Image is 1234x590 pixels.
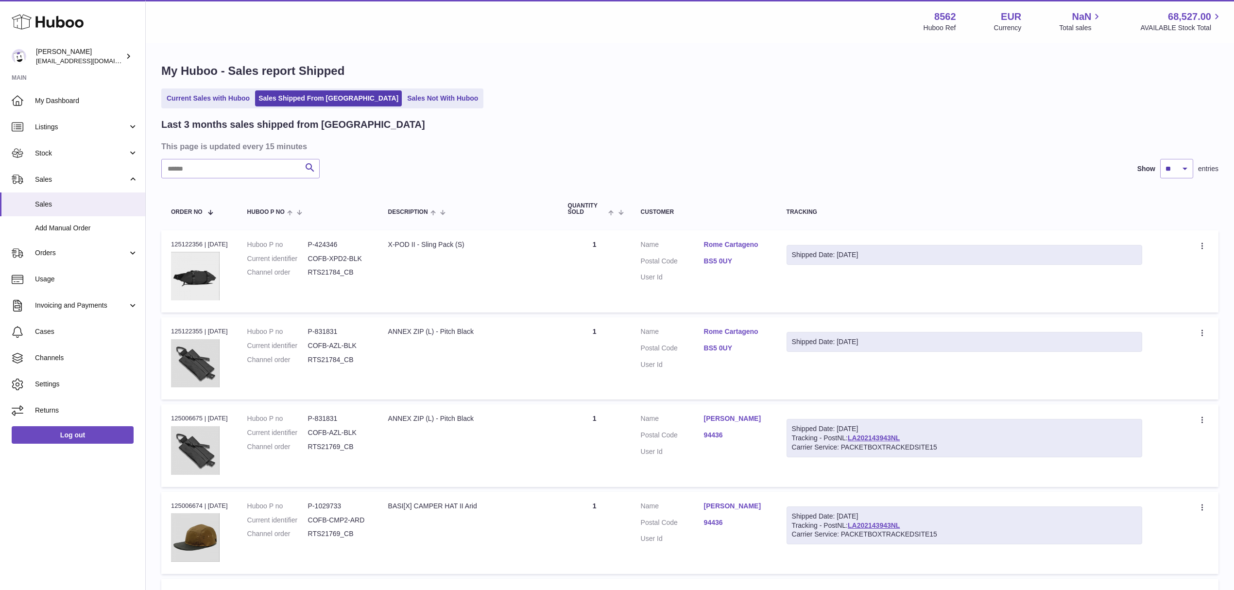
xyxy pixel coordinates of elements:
div: Tracking [787,209,1143,215]
div: 125122356 | [DATE] [171,240,228,249]
dd: RTS21769_CB [308,442,369,451]
a: Rome Cartageno [704,240,767,249]
a: BS5 0UY [704,344,767,353]
div: Tracking - PostNL: [787,506,1143,545]
span: Total sales [1059,23,1102,33]
a: 94436 [704,518,767,527]
td: 1 [558,404,631,486]
dd: RTS21784_CB [308,268,369,277]
span: Listings [35,122,128,132]
span: Sales [35,175,128,184]
dt: Postal Code [641,344,704,355]
h3: This page is updated every 15 minutes [161,141,1216,152]
span: Cases [35,327,138,336]
img: 85621648773319.png [171,252,220,300]
dt: User Id [641,534,704,543]
a: LA202143943NL [848,521,900,529]
span: Order No [171,209,203,215]
span: [EMAIL_ADDRESS][DOMAIN_NAME] [36,57,143,65]
span: Settings [35,380,138,389]
div: Carrier Service: PACKETBOXTRACKEDSITE15 [792,530,1137,539]
dt: Huboo P no [247,240,308,249]
td: 1 [558,492,631,574]
strong: 8562 [934,10,956,23]
dt: Channel order [247,268,308,277]
div: Shipped Date: [DATE] [792,337,1137,347]
div: Currency [994,23,1022,33]
dt: Channel order [247,442,308,451]
div: Shipped Date: [DATE] [792,512,1137,521]
span: Add Manual Order [35,224,138,233]
td: 1 [558,230,631,312]
dd: COFB-XPD2-BLK [308,254,369,263]
span: NaN [1072,10,1091,23]
dt: Huboo P no [247,327,308,336]
span: Returns [35,406,138,415]
a: Sales Not With Huboo [404,90,481,106]
span: entries [1198,164,1218,174]
div: ANNEX ZIP (L) - Pitch Black [388,327,548,336]
div: X-POD II - Sling Pack (S) [388,240,548,249]
dt: Current identifier [247,341,308,350]
a: [PERSON_NAME] [704,502,767,511]
dt: Name [641,414,704,426]
dd: P-831831 [308,414,369,423]
a: Rome Cartageno [704,327,767,336]
div: Customer [641,209,767,215]
a: 68,527.00 AVAILABLE Stock Total [1140,10,1222,33]
span: AVAILABLE Stock Total [1140,23,1222,33]
div: 125006674 | [DATE] [171,502,228,510]
dd: COFB-CMP2-ARD [308,516,369,525]
img: 85621699022735.png [171,339,220,388]
dt: User Id [641,273,704,282]
span: 68,527.00 [1168,10,1211,23]
dt: Channel order [247,529,308,538]
span: Huboo P no [247,209,285,215]
dt: Name [641,327,704,339]
div: BASI[X] CAMPER HAT II Arid [388,502,548,511]
div: 125122355 | [DATE] [171,327,228,336]
div: [PERSON_NAME] [36,47,123,66]
span: My Dashboard [35,96,138,105]
a: LA202143943NL [848,434,900,442]
dt: Postal Code [641,257,704,268]
img: 85621699022735.png [171,426,220,475]
div: Shipped Date: [DATE] [792,250,1137,260]
span: Quantity Sold [568,203,606,215]
img: 85621740514557.png [171,513,220,562]
div: Shipped Date: [DATE] [792,424,1137,434]
dt: Name [641,240,704,252]
dd: P-1029733 [308,502,369,511]
dd: COFB-AZL-BLK [308,428,369,437]
span: Stock [35,149,128,158]
h1: My Huboo - Sales report Shipped [161,63,1218,79]
a: Current Sales with Huboo [163,90,253,106]
dt: Huboo P no [247,414,308,423]
div: Huboo Ref [924,23,956,33]
dt: Huboo P no [247,502,308,511]
dt: Current identifier [247,516,308,525]
div: Tracking - PostNL: [787,419,1143,457]
dd: COFB-AZL-BLK [308,341,369,350]
dd: RTS21784_CB [308,355,369,364]
span: Orders [35,248,128,258]
span: Description [388,209,428,215]
div: 125006675 | [DATE] [171,414,228,423]
dd: P-424346 [308,240,369,249]
a: NaN Total sales [1059,10,1102,33]
dt: User Id [641,360,704,369]
div: Carrier Service: PACKETBOXTRACKEDSITE15 [792,443,1137,452]
a: Log out [12,426,134,444]
a: Sales Shipped From [GEOGRAPHIC_DATA] [255,90,402,106]
a: BS5 0UY [704,257,767,266]
dt: Name [641,502,704,513]
dt: Channel order [247,355,308,364]
dd: RTS21769_CB [308,529,369,538]
a: [PERSON_NAME] [704,414,767,423]
span: Usage [35,275,138,284]
img: internalAdmin-8562@internal.huboo.com [12,49,26,64]
span: Invoicing and Payments [35,301,128,310]
dt: Current identifier [247,428,308,437]
div: ANNEX ZIP (L) - Pitch Black [388,414,548,423]
dt: User Id [641,447,704,456]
